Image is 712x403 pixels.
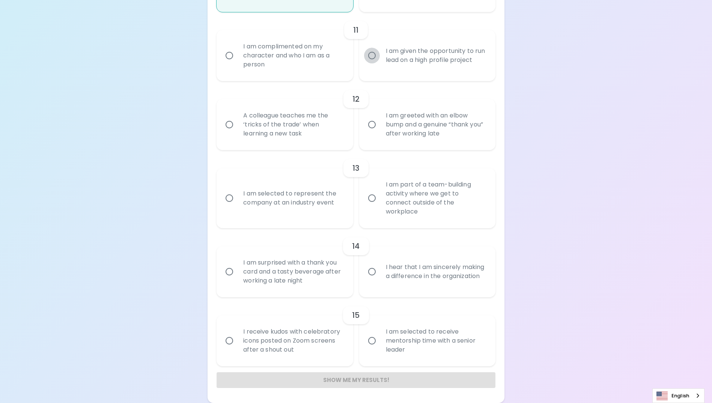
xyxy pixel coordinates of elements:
div: Language [652,388,704,403]
div: I am complimented on my character and who I am as a person [237,33,349,78]
h6: 15 [352,309,360,321]
h6: 14 [352,240,360,252]
div: A colleague teaches me the ‘tricks of the trade’ when learning a new task [237,102,349,147]
div: I am greeted with an elbow bump and a genuine “thank you” after working late [380,102,491,147]
h6: 13 [352,162,360,174]
div: choice-group-check [217,81,495,150]
div: I receive kudos with celebratory icons posted on Zoom screens after a shout out [237,318,349,363]
div: I am given the opportunity to run lead on a high profile project [380,38,491,74]
div: choice-group-check [217,297,495,366]
h6: 12 [352,93,360,105]
div: I am selected to represent the company at an industry event [237,180,349,216]
div: I am selected to receive mentorship time with a senior leader [380,318,491,363]
div: choice-group-check [217,228,495,297]
div: I hear that I am sincerely making a difference in the organization [380,254,491,290]
aside: Language selected: English [652,388,704,403]
a: English [653,389,704,403]
div: I am surprised with a thank you card and a tasty beverage after working a late night [237,249,349,294]
div: choice-group-check [217,12,495,81]
div: choice-group-check [217,150,495,228]
h6: 11 [353,24,358,36]
div: I am part of a team-building activity where we get to connect outside of the workplace [380,171,491,225]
